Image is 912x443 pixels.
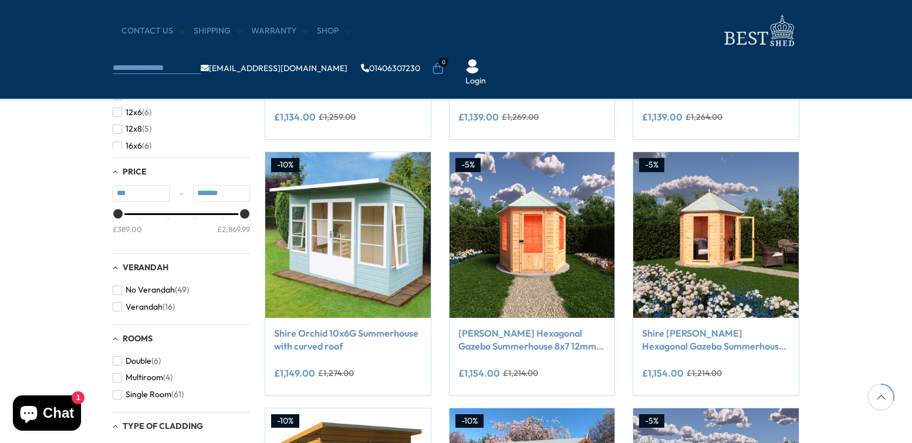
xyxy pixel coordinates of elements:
[126,302,163,312] span: Verandah
[317,25,350,37] a: Shop
[175,285,189,295] span: (49)
[318,369,354,377] del: £1,274.00
[251,25,308,37] a: Warranty
[201,64,347,72] a: [EMAIL_ADDRESS][DOMAIN_NAME]
[217,224,250,234] div: £2,869.99
[193,185,250,202] input: Max value
[113,281,189,298] button: No Verandah
[113,369,173,386] button: Multiroom
[123,421,203,431] span: Type of Cladding
[455,158,481,172] div: -5%
[361,64,420,72] a: 01406307230
[271,158,299,172] div: -10%
[121,25,185,37] a: CONTACT US
[171,390,184,400] span: (61)
[126,124,142,134] span: 12x8
[113,353,161,370] button: Double
[113,386,184,403] button: Single Room
[642,368,684,378] ins: £1,154.00
[126,141,142,151] span: 16x6
[9,395,85,434] inbox-online-store-chat: Shopify online store chat
[642,327,790,353] a: Shire [PERSON_NAME] Hexagonal Gazebo Summerhouse 8x7 12mm Cladding
[319,113,356,121] del: £1,259.00
[163,372,173,382] span: (4)
[151,356,161,366] span: (6)
[126,356,151,366] span: Double
[123,166,147,177] span: Price
[438,57,448,67] span: 0
[113,104,151,121] button: 12x6
[113,213,250,244] div: Price
[142,108,151,118] span: (6)
[126,90,145,100] span: 12x12
[163,302,175,312] span: (16)
[642,112,683,122] ins: £1,139.00
[274,327,422,353] a: Shire Orchid 10x6G Summerhouse with curved roof
[503,369,538,377] del: £1,214.00
[123,333,153,344] span: Rooms
[126,108,142,118] span: 12x6
[170,188,193,200] span: -
[274,368,315,378] ins: £1,149.00
[271,414,299,428] div: -10%
[502,113,539,121] del: £1,269.00
[465,75,486,87] a: Login
[639,414,664,428] div: -5%
[126,285,175,295] span: No Verandah
[265,152,431,318] img: Shire Orchid 10x6G Summerhouse with curved roof - Best Shed
[145,90,153,100] span: (1)
[113,224,142,234] div: £389.00
[113,298,175,316] button: Verandah
[274,112,316,122] ins: £1,134.00
[113,120,151,137] button: 12x8
[717,12,799,50] img: logo
[142,141,151,151] span: (6)
[113,185,170,202] input: Min value
[455,414,484,428] div: -10%
[126,372,163,382] span: Multiroom
[465,59,479,73] img: User Icon
[685,113,722,121] del: £1,264.00
[194,25,242,37] a: Shipping
[113,137,151,155] button: 16x6
[126,390,171,400] span: Single Room
[687,369,722,377] del: £1,214.00
[123,262,168,273] span: Verandah
[142,124,151,134] span: (5)
[458,112,499,122] ins: £1,139.00
[639,158,664,172] div: -5%
[458,368,500,378] ins: £1,154.00
[432,63,444,75] a: 0
[458,327,606,353] a: [PERSON_NAME] Hexagonal Gazebo Summerhouse 8x7 12mm Cladding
